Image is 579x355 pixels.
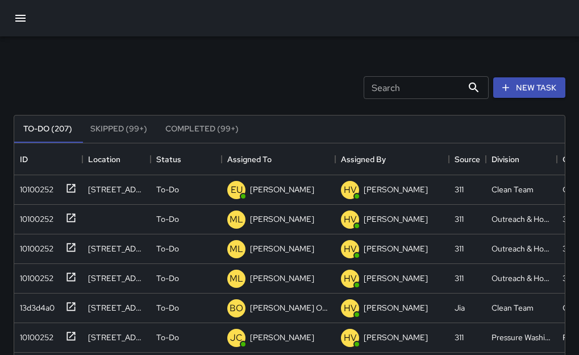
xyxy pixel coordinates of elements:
[491,213,551,225] div: Outreach & Hospitality
[20,143,28,175] div: ID
[455,273,464,284] div: 311
[156,115,248,143] button: Completed (99+)
[364,332,428,343] p: [PERSON_NAME]
[156,302,179,313] p: To-Do
[335,143,449,175] div: Assigned By
[344,242,357,256] p: HV
[156,332,179,343] p: To-Do
[82,143,151,175] div: Location
[344,331,357,345] p: HV
[364,243,428,254] p: [PERSON_NAME]
[15,298,55,313] div: 13d3d4a0
[230,272,243,286] p: ML
[455,332,464,343] div: 311
[88,243,145,254] div: 25 8th Street
[151,143,222,175] div: Status
[250,302,330,313] p: [PERSON_NAME] Overall
[491,332,551,343] div: Pressure Washing
[491,184,534,195] div: Clean Team
[364,302,428,313] p: [PERSON_NAME]
[222,143,335,175] div: Assigned To
[231,183,243,197] p: EU
[15,179,53,195] div: 10100252
[491,273,551,284] div: Outreach & Hospitality
[491,302,534,313] div: Clean Team
[455,302,465,313] div: Jia
[230,331,243,345] p: JC
[15,238,53,254] div: 10100252
[486,143,557,175] div: Division
[156,184,179,195] p: To-Do
[341,143,386,175] div: Assigned By
[455,184,464,195] div: 311
[455,213,464,225] div: 311
[449,143,486,175] div: Source
[230,242,243,256] p: ML
[364,184,428,195] p: [PERSON_NAME]
[493,77,565,98] button: New Task
[15,327,53,343] div: 10100252
[250,273,314,284] p: [PERSON_NAME]
[491,243,551,254] div: Outreach & Hospitality
[81,115,156,143] button: Skipped (99+)
[156,143,181,175] div: Status
[455,143,480,175] div: Source
[88,273,145,284] div: 1201 Market Street
[455,243,464,254] div: 311
[344,302,357,315] p: HV
[156,243,179,254] p: To-Do
[344,183,357,197] p: HV
[88,302,145,313] div: 1560 Mission Street
[250,184,314,195] p: [PERSON_NAME]
[15,268,53,284] div: 10100252
[364,213,428,225] p: [PERSON_NAME]
[15,209,53,225] div: 10100252
[88,143,120,175] div: Location
[250,332,314,343] p: [PERSON_NAME]
[14,143,82,175] div: ID
[88,184,145,195] div: 1149 Mission Street
[88,332,145,343] div: 160 6th Street
[230,213,243,226] p: ML
[344,272,357,286] p: HV
[227,143,272,175] div: Assigned To
[156,213,179,225] p: To-Do
[230,302,243,315] p: BO
[250,243,314,254] p: [PERSON_NAME]
[250,213,314,225] p: [PERSON_NAME]
[344,213,357,226] p: HV
[364,273,428,284] p: [PERSON_NAME]
[14,115,81,143] button: To-Do (207)
[491,143,519,175] div: Division
[156,273,179,284] p: To-Do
